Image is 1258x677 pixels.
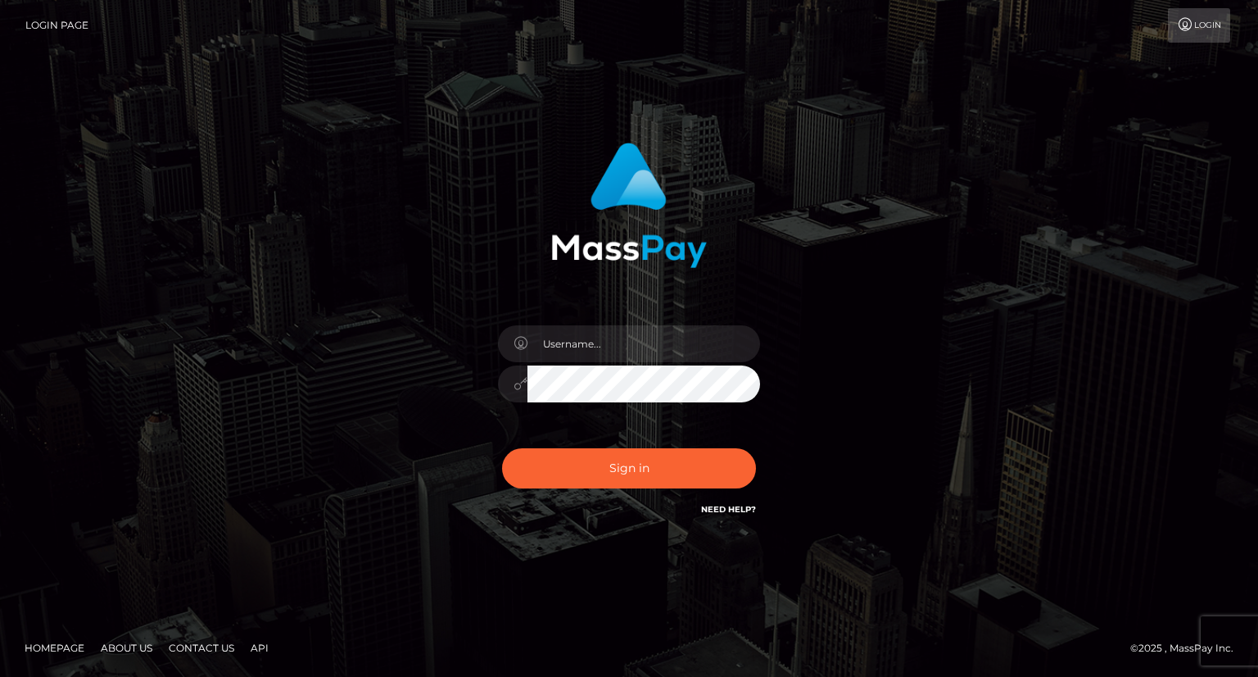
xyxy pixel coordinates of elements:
a: Login Page [25,8,88,43]
a: Login [1168,8,1230,43]
button: Sign in [502,448,756,488]
a: Contact Us [162,635,241,661]
div: © 2025 , MassPay Inc. [1130,639,1246,657]
a: Need Help? [701,504,756,515]
input: Username... [527,325,760,362]
a: Homepage [18,635,91,661]
a: API [244,635,275,661]
img: MassPay Login [551,143,707,268]
a: About Us [94,635,159,661]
